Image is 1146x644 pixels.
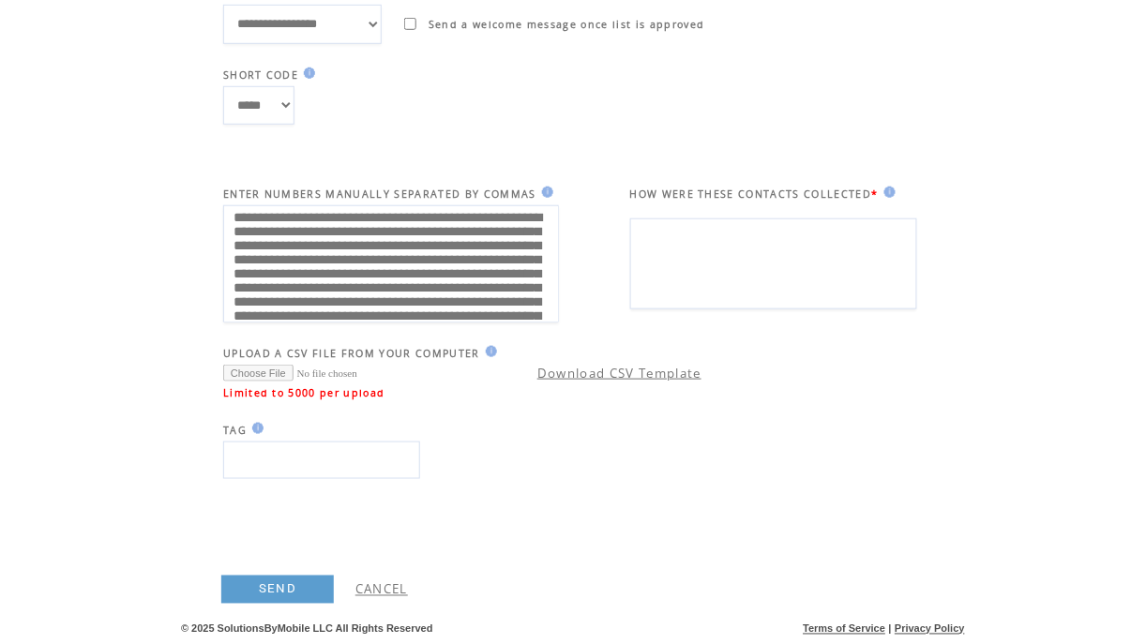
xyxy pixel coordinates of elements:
[221,576,334,604] a: SEND
[480,346,497,357] img: help.gif
[298,67,315,79] img: help.gif
[223,386,385,399] span: Limited to 5000 per upload
[889,623,892,635] span: |
[223,68,298,82] span: SHORT CODE
[223,424,247,437] span: TAG
[536,187,553,198] img: help.gif
[895,623,965,635] a: Privacy Policy
[630,187,872,201] span: HOW WERE THESE CONTACTS COLLECTED
[879,187,896,198] img: help.gif
[247,423,264,434] img: help.gif
[355,581,408,598] a: CANCEL
[223,347,480,360] span: UPLOAD A CSV FILE FROM YOUR COMPUTER
[223,187,536,201] span: ENTER NUMBERS MANUALLY SEPARATED BY COMMAS
[804,623,886,635] a: Terms of Service
[429,18,705,31] span: Send a welcome message once list is approved
[537,365,701,382] a: Download CSV Template
[181,623,433,635] span: © 2025 SolutionsByMobile LLC All Rights Reserved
